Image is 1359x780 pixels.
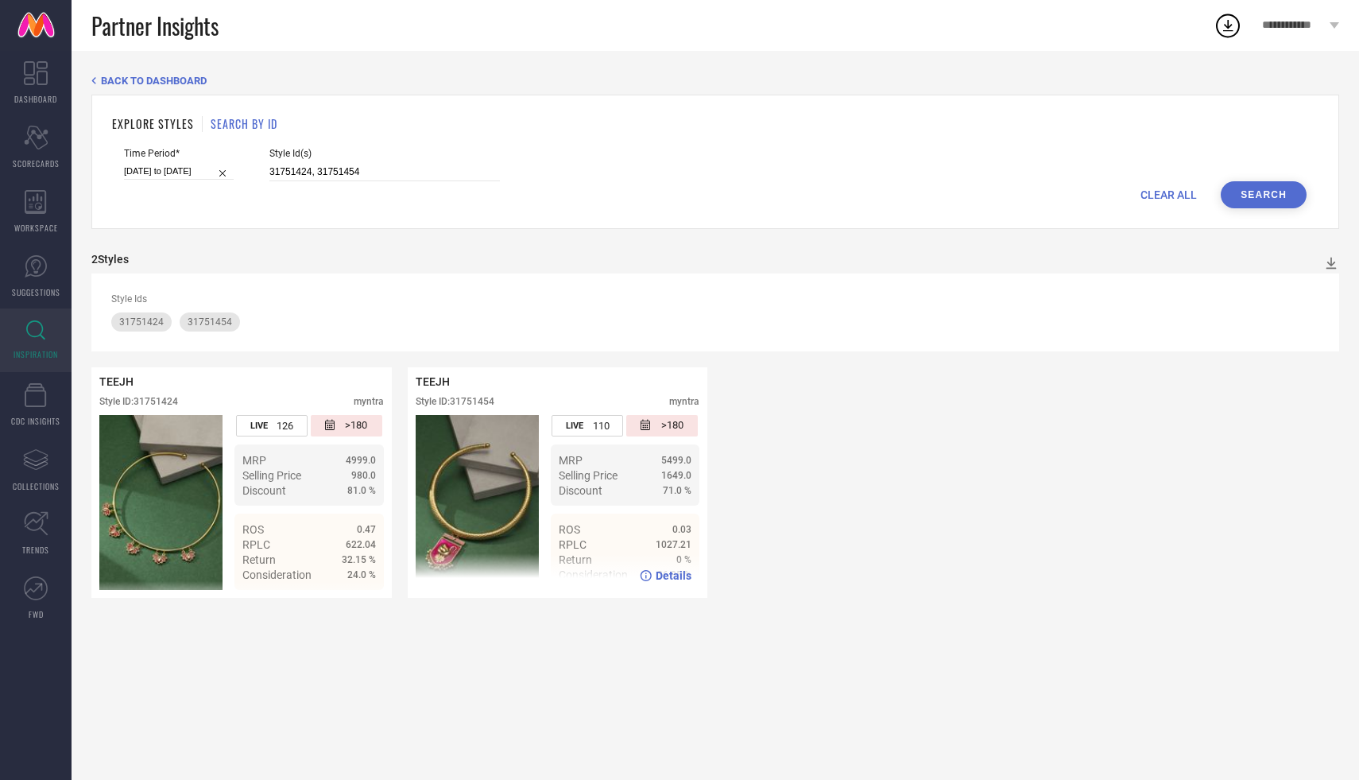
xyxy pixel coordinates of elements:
[242,523,264,536] span: ROS
[593,420,610,432] span: 110
[351,470,376,481] span: 980.0
[559,523,580,536] span: ROS
[1214,11,1242,40] div: Open download list
[13,480,60,492] span: COLLECTIONS
[99,375,134,388] span: TEEJH
[29,608,44,620] span: FWD
[669,396,699,407] div: myntra
[242,469,301,482] span: Selling Price
[14,93,57,105] span: DASHBOARD
[91,10,219,42] span: Partner Insights
[1221,181,1307,208] button: Search
[211,115,277,132] h1: SEARCH BY ID
[242,569,312,581] span: Consideration
[91,75,1339,87] div: Back TO Dashboard
[340,597,376,610] span: Details
[119,316,164,328] span: 31751424
[22,544,49,556] span: TRENDS
[91,253,129,266] div: 2 Styles
[111,293,1319,305] div: Style Ids
[347,485,376,496] span: 81.0 %
[661,419,683,433] span: >180
[661,455,691,466] span: 5499.0
[552,415,623,437] div: Number of days the style has been live on the platform
[11,415,60,427] span: CDC INSIGHTS
[640,569,691,582] a: Details
[354,396,384,407] div: myntra
[559,538,587,551] span: RPLC
[672,524,691,535] span: 0.03
[357,524,376,535] span: 0.47
[269,163,500,181] input: Enter comma separated style ids e.g. 12345, 67890
[99,415,223,590] div: Click to view image
[559,469,618,482] span: Selling Price
[236,415,308,437] div: Number of days the style has been live on the platform
[416,415,539,590] img: Style preview image
[416,375,450,388] span: TEEJH
[12,286,60,298] span: SUGGESTIONS
[559,484,602,497] span: Discount
[112,115,194,132] h1: EXPLORE STYLES
[124,163,234,180] input: Select time period
[242,538,270,551] span: RPLC
[566,421,583,431] span: LIVE
[99,396,178,407] div: Style ID: 31751424
[661,470,691,481] span: 1649.0
[1140,188,1197,201] span: CLEAR ALL
[242,454,266,467] span: MRP
[559,454,583,467] span: MRP
[14,222,58,234] span: WORKSPACE
[269,148,500,159] span: Style Id(s)
[277,420,293,432] span: 126
[656,539,691,550] span: 1027.21
[663,485,691,496] span: 71.0 %
[188,316,232,328] span: 31751454
[311,415,382,437] div: Number of days since the style was first listed on the platform
[101,75,207,87] span: BACK TO DASHBOARD
[324,597,376,610] a: Details
[347,569,376,580] span: 24.0 %
[416,396,494,407] div: Style ID: 31751454
[14,348,58,360] span: INSPIRATION
[13,157,60,169] span: SCORECARDS
[656,569,691,582] span: Details
[250,421,268,431] span: LIVE
[345,419,367,433] span: >180
[346,539,376,550] span: 622.04
[416,415,539,590] div: Click to view image
[626,415,698,437] div: Number of days since the style was first listed on the platform
[124,148,234,159] span: Time Period*
[346,455,376,466] span: 4999.0
[342,554,376,565] span: 32.15 %
[242,484,286,497] span: Discount
[242,553,276,566] span: Return
[99,415,223,590] img: Style preview image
